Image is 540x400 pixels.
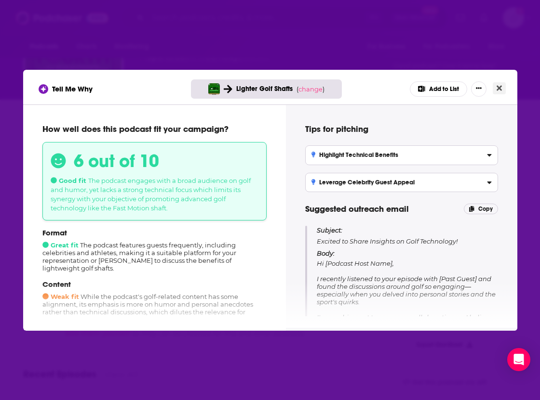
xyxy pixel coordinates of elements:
[471,81,486,97] button: Show More Button
[74,150,159,172] h3: 6 out of 10
[305,124,498,134] h4: Tips for pitching
[40,86,47,92] img: tell me why sparkle
[317,226,498,245] p: Excited to Share Insights on Golf Technology!
[305,204,409,214] span: Suggested outreach email
[42,228,267,237] p: Format
[478,206,493,212] span: Copy
[507,348,530,371] div: Open Intercom Messenger
[208,83,220,95] img: We Need A Fourth
[297,85,324,93] span: ( )
[317,226,342,234] span: Subject:
[317,249,335,257] span: Body:
[42,280,267,323] div: While the podcast's golf-related content has some alignment, its emphasis is more on humor and pe...
[42,124,267,134] p: How well does this podcast fit your campaign?
[51,177,251,212] span: The podcast engages with a broad audience on golf and humor, yet lacks a strong technical focus w...
[42,293,79,300] span: Weak fit
[298,85,323,93] span: change
[236,85,293,93] span: Lighter Golf Shafts
[410,81,467,97] button: Add to List
[311,179,415,186] h3: Leverage Celebrity Guest Appeal
[51,177,86,184] span: Good fit
[493,82,506,94] button: Close
[42,228,267,272] div: The podcast features guests frequently, including celebrities and athletes, making it a suitable ...
[42,280,267,289] p: Content
[42,241,79,249] span: Great fit
[311,152,399,158] h3: Highlight Technical Benefits
[52,84,93,93] span: Tell Me Why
